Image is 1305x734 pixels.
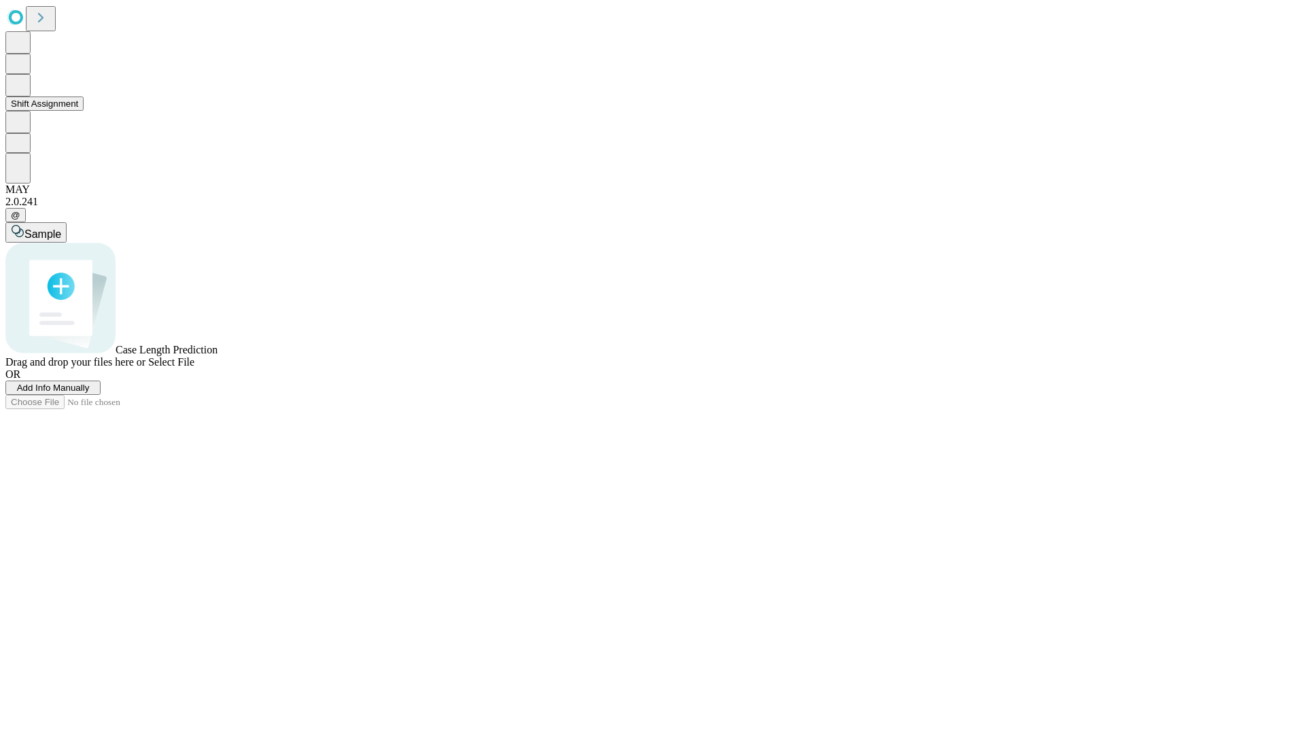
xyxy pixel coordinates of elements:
[11,210,20,220] span: @
[5,222,67,243] button: Sample
[5,97,84,111] button: Shift Assignment
[5,368,20,380] span: OR
[5,183,1300,196] div: MAY
[5,196,1300,208] div: 2.0.241
[5,356,145,368] span: Drag and drop your files here or
[5,381,101,395] button: Add Info Manually
[116,344,217,355] span: Case Length Prediction
[148,356,194,368] span: Select File
[17,383,90,393] span: Add Info Manually
[5,208,26,222] button: @
[24,228,61,240] span: Sample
